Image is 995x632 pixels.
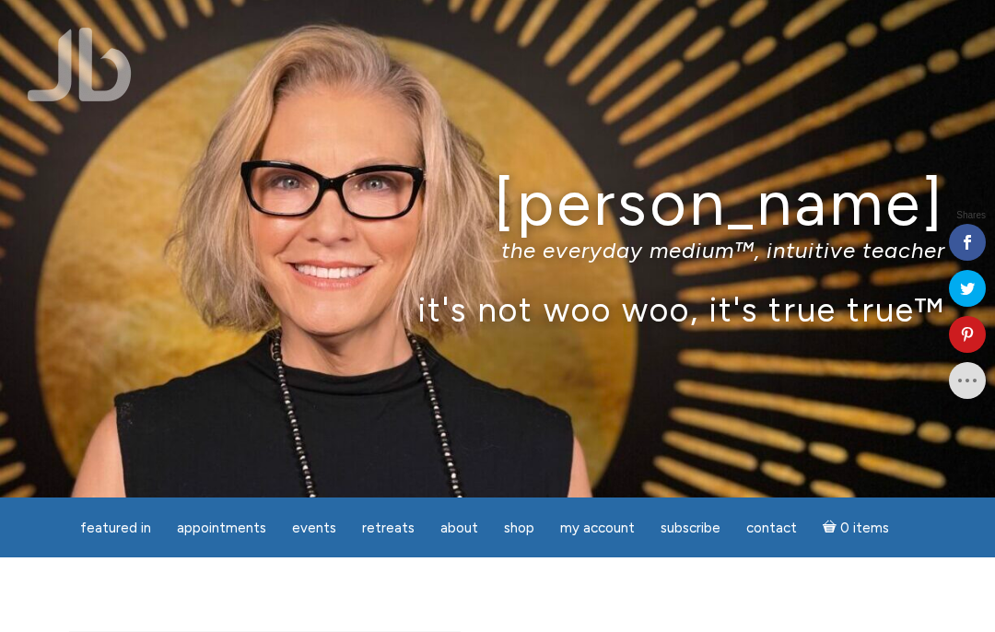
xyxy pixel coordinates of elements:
i: Cart [823,520,840,536]
a: featured in [69,510,162,546]
a: Contact [735,510,808,546]
span: 0 items [840,521,889,535]
img: Jamie Butler. The Everyday Medium [28,28,132,101]
a: Shop [493,510,545,546]
span: featured in [80,520,151,536]
a: Retreats [351,510,426,546]
p: the everyday medium™, intuitive teacher [50,237,945,263]
span: Shares [956,211,986,220]
a: About [429,510,489,546]
span: Retreats [362,520,415,536]
a: My Account [549,510,646,546]
span: Contact [746,520,797,536]
span: Shop [504,520,534,536]
a: Cart0 items [812,509,900,546]
span: Appointments [177,520,266,536]
span: Events [292,520,336,536]
a: Subscribe [650,510,732,546]
h1: [PERSON_NAME] [50,169,945,238]
a: Appointments [166,510,277,546]
span: About [440,520,478,536]
p: it's not woo woo, it's true true™ [50,289,945,329]
a: Events [281,510,347,546]
span: My Account [560,520,635,536]
span: Subscribe [661,520,720,536]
